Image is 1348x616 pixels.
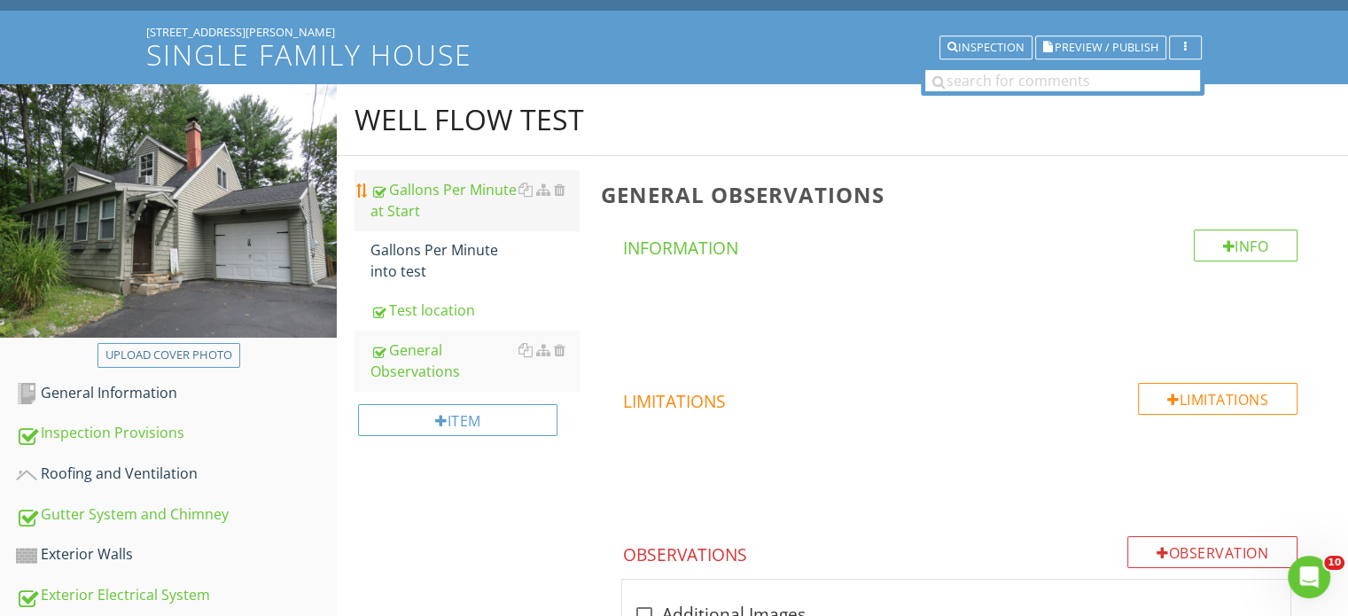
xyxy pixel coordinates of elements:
div: Info [1194,230,1298,261]
div: Upload cover photo [105,347,232,364]
iframe: Intercom live chat [1288,556,1330,598]
div: Gutter System and Chimney [16,503,337,526]
div: Limitations [1138,383,1297,415]
div: Inspection [947,42,1025,54]
div: Test location [370,300,579,321]
div: Gallons Per Minute at Start [370,179,579,222]
div: Exterior Electrical System [16,584,337,607]
div: Roofing and Ventilation [16,463,337,486]
button: Upload cover photo [97,343,240,368]
div: [STREET_ADDRESS][PERSON_NAME] [146,25,1202,39]
button: Inspection [939,35,1032,60]
h3: General Observations [600,183,1320,207]
button: Preview / Publish [1035,35,1166,60]
div: Exterior Walls [16,543,337,566]
div: Gallons Per Minute into test [370,239,579,282]
a: Preview / Publish [1035,38,1166,54]
div: General Observations [370,339,579,382]
div: Well Flow Test [355,102,584,137]
div: General Information [16,382,337,405]
h4: Information [622,230,1297,260]
div: Item [358,404,557,436]
h1: Single Family House [146,39,1202,70]
h4: Observations [622,536,1297,566]
div: Inspection Provisions [16,422,337,445]
div: Observation [1127,536,1297,568]
span: Preview / Publish [1055,42,1158,53]
span: 10 [1324,556,1344,570]
a: Inspection [939,38,1032,54]
h4: Limitations [622,383,1297,413]
input: search for comments [925,70,1200,91]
